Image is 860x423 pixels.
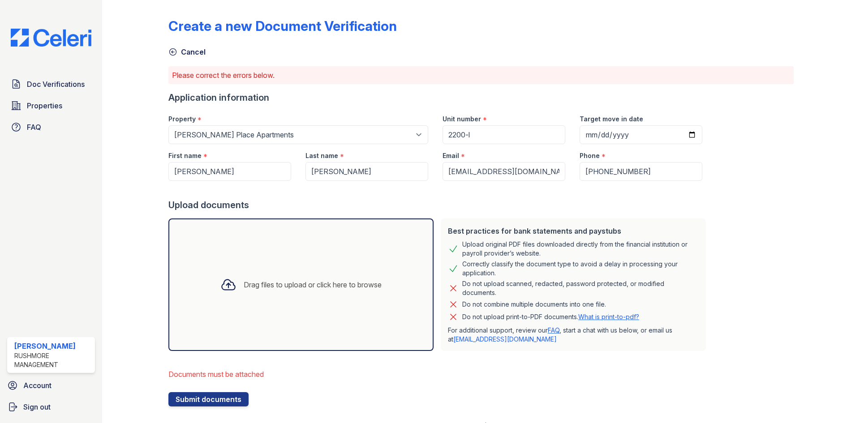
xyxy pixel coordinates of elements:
div: [PERSON_NAME] [14,341,91,351]
a: Account [4,376,99,394]
img: CE_Logo_Blue-a8612792a0a2168367f1c8372b55b34899dd931a85d93a1a3d3e32e68fde9ad4.png [4,29,99,47]
span: Doc Verifications [27,79,85,90]
a: FAQ [548,326,559,334]
span: Properties [27,100,62,111]
div: Create a new Document Verification [168,18,397,34]
a: FAQ [7,118,95,136]
a: Doc Verifications [7,75,95,93]
label: Phone [580,151,600,160]
span: Account [23,380,52,391]
button: Submit documents [168,392,249,406]
span: Sign out [23,402,51,412]
div: Best practices for bank statements and paystubs [448,226,699,236]
div: Rushmore Management [14,351,91,369]
div: Do not combine multiple documents into one file. [462,299,606,310]
div: Upload original PDF files downloaded directly from the financial institution or payroll provider’... [462,240,699,258]
a: Sign out [4,398,99,416]
li: Documents must be attached [168,365,709,383]
label: Target move in date [580,115,643,124]
div: Upload documents [168,199,709,211]
div: Do not upload scanned, redacted, password protected, or modified documents. [462,279,699,297]
label: Email [443,151,459,160]
div: Application information [168,91,709,104]
p: Please correct the errors below. [172,70,790,81]
span: FAQ [27,122,41,132]
a: [EMAIL_ADDRESS][DOMAIN_NAME] [453,335,557,343]
label: First name [168,151,202,160]
label: Last name [305,151,338,160]
p: For additional support, review our , start a chat with us below, or email us at [448,326,699,344]
p: Do not upload print-to-PDF documents. [462,312,639,321]
a: Properties [7,97,95,115]
label: Unit number [443,115,481,124]
a: Cancel [168,47,206,57]
label: Property [168,115,196,124]
div: Correctly classify the document type to avoid a delay in processing your application. [462,260,699,278]
a: What is print-to-pdf? [578,313,639,320]
div: Drag files to upload or click here to browse [244,279,382,290]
